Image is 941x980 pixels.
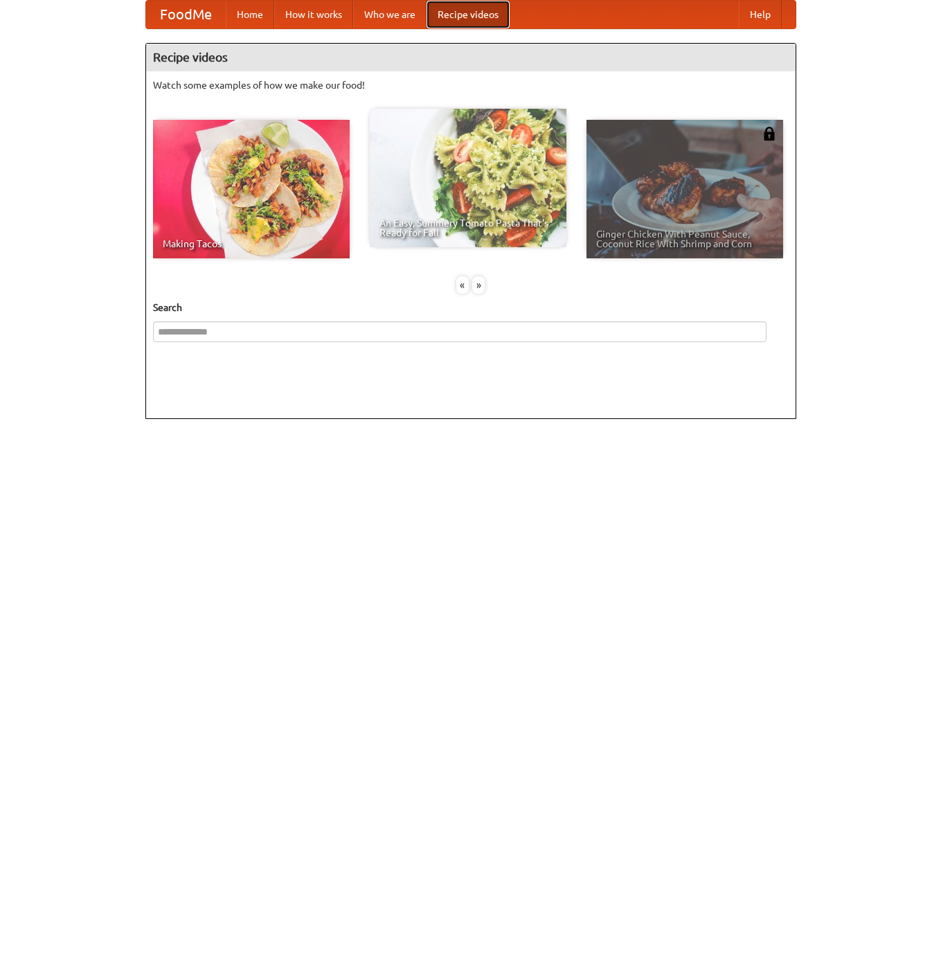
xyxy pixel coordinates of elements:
span: Making Tacos [163,239,340,249]
a: Who we are [353,1,427,28]
div: « [456,276,469,294]
a: How it works [274,1,353,28]
h4: Recipe videos [146,44,796,71]
a: FoodMe [146,1,226,28]
span: An Easy, Summery Tomato Pasta That's Ready for Fall [379,218,557,238]
a: Help [739,1,782,28]
a: An Easy, Summery Tomato Pasta That's Ready for Fall [370,109,566,247]
a: Making Tacos [153,120,350,258]
h5: Search [153,301,789,314]
a: Home [226,1,274,28]
img: 483408.png [762,127,776,141]
p: Watch some examples of how we make our food! [153,78,789,92]
div: » [472,276,485,294]
a: Recipe videos [427,1,510,28]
